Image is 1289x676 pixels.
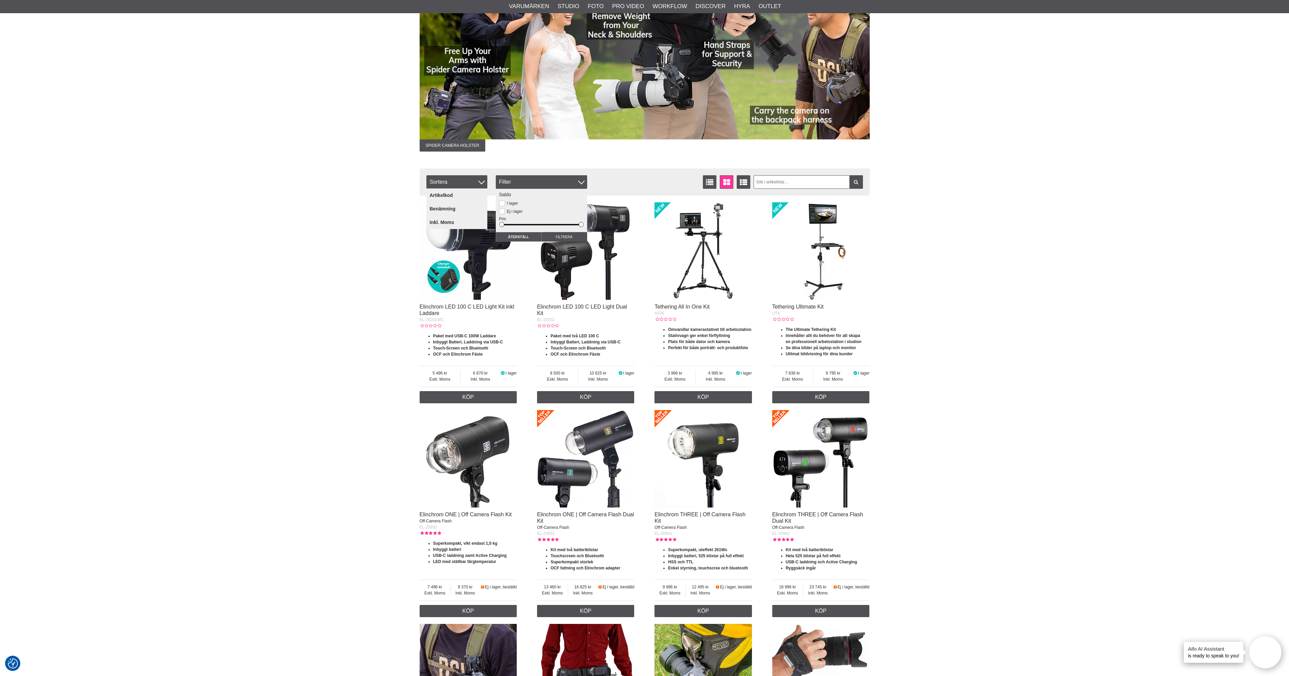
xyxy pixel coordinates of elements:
[420,584,450,590] span: 7 496
[668,345,748,350] strong: Perfekt för både porträtt- och produktfoto
[813,376,853,382] span: Inkl. Moms
[786,547,834,552] strong: Kit med två batteriblixtar
[720,175,733,189] a: Fönstervisning
[654,512,746,524] a: Elinchrom THREE | Off Camera Flash Kit
[786,345,856,350] strong: Se dina bilder på laptop och monitor
[578,370,618,376] span: 10 625
[654,304,710,310] a: Tethering All In One Kit
[420,391,517,403] a: Köp
[786,333,860,338] strong: Innehåller allt du behöver för att skapa
[652,2,687,11] a: Workflow
[853,371,858,376] i: I lager
[786,554,841,558] strong: Hela 525 blixtar på full effekt
[654,590,685,596] span: Exkl. Moms
[735,371,741,376] i: I lager
[426,188,487,202] a: Artikelkod
[433,334,496,338] strong: Paket med USB-C 100W Laddare
[813,370,853,376] span: 9 795
[668,560,693,564] strong: HSS och TTL
[420,605,517,617] a: Köp
[420,410,517,508] img: Elinchrom ONE | Off Camera Flash Kit
[506,371,517,376] span: I lager
[772,512,863,524] a: Elinchrom THREE | Off Camera Flash Dual Kit
[654,391,752,403] a: Köp
[786,560,857,564] strong: USB-C laddning och Active Charging
[8,657,18,670] button: Samtyckesinställningar
[420,139,486,152] span: Spider Camera Holster
[623,371,634,376] span: I lager
[551,554,604,558] strong: Touchscreen och Bluetooth
[786,339,862,344] strong: en professionell arbetsstation i studion
[450,584,480,590] span: 9 370
[703,175,716,189] a: Listvisning
[537,391,635,403] a: Köp
[772,537,794,543] div: Kundbetyg: 5.00
[598,585,603,589] i: Beställd
[588,2,604,11] a: Foto
[420,323,441,329] div: Kundbetyg: 0
[654,370,695,376] span: 3 996
[602,585,634,589] span: Ej i lager, beställd
[480,585,485,589] i: Beställd
[433,553,507,558] strong: USB-C laddning samt Active Charging
[668,566,748,570] strong: Enkel styrning, touchscree och bluetooth
[668,339,730,344] strong: Plats för både dator och kamera
[772,531,790,536] span: EL-20942
[537,584,568,590] span: 13 460
[734,2,750,11] a: Hyra
[420,370,461,376] span: 5 496
[786,327,836,332] strong: The Ultimate Tethering Kit
[551,346,606,351] strong: Touch-Screen och Bluetooth
[668,327,751,332] strong: Omvandlar kamerastativet till arbetsstation
[686,590,715,596] span: Inkl. Moms
[772,304,824,310] a: Tethering Ultimate Kit
[433,340,503,344] strong: Inbyggt Batteri, Laddning via USB-C
[858,371,869,376] span: I lager
[426,202,487,216] a: Benämning
[541,232,587,242] input: Filtrera
[537,525,569,530] span: Off-Camera Flash
[772,605,870,617] a: Köp
[654,202,752,300] img: Tethering All In One Kit
[505,209,523,214] label: Ej i lager
[420,512,512,517] a: Elinchrom ONE | Off Camera Flash Kit
[654,525,687,530] span: Off-Camera Flash
[568,590,598,596] span: Inkl. Moms
[450,590,480,596] span: Inkl. Moms
[754,175,863,189] input: Sök i artikellista ...
[696,376,735,382] span: Inkl. Moms
[426,175,487,189] span: Sortera
[551,566,620,570] strong: OCF fattning och Elinchrom adapter
[849,175,863,189] a: Filtrera
[1184,642,1243,663] div: is ready to speak to you!
[496,232,541,242] input: Återställ
[8,658,18,669] img: Revisit consent button
[558,2,579,11] a: Studio
[426,216,487,229] a: Inkl. Moms
[772,316,794,322] div: Kundbetyg: 0
[420,530,441,536] div: Kundbetyg: 5.00
[686,584,715,590] span: 12 495
[786,566,816,570] strong: Ryggsäck ingår
[433,559,496,564] strong: LED med ställbar färgtemperatur
[537,605,635,617] a: Köp
[499,192,511,197] span: Saldo
[537,370,578,376] span: 8 500
[551,560,593,564] strong: Superkompakt storlek
[420,590,450,596] span: Exkl. Moms
[803,584,832,590] span: 23 745
[696,370,735,376] span: 4 995
[433,541,497,546] strong: Superkompakt, vikt endast 1,5 kg
[500,371,506,376] i: I lager
[568,584,598,590] span: 16 825
[461,370,500,376] span: 6 870
[420,202,517,300] img: Elinchrom LED 100 C LED Light Kit inkl Laddare
[772,410,870,508] img: Elinchrom THREE | Off Camera Flash Dual Kit
[537,512,634,524] a: Elinchrom ONE | Off Camera Flash Dual Kit
[578,376,618,382] span: Inkl. Moms
[537,323,559,329] div: Kundbetyg: 0
[786,352,853,356] strong: Ulitmat bildvisning för dina kunder
[537,317,555,322] span: EL-20202
[772,370,813,376] span: 7 836
[668,547,727,552] strong: Superkompakt, uteffekt 261Ws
